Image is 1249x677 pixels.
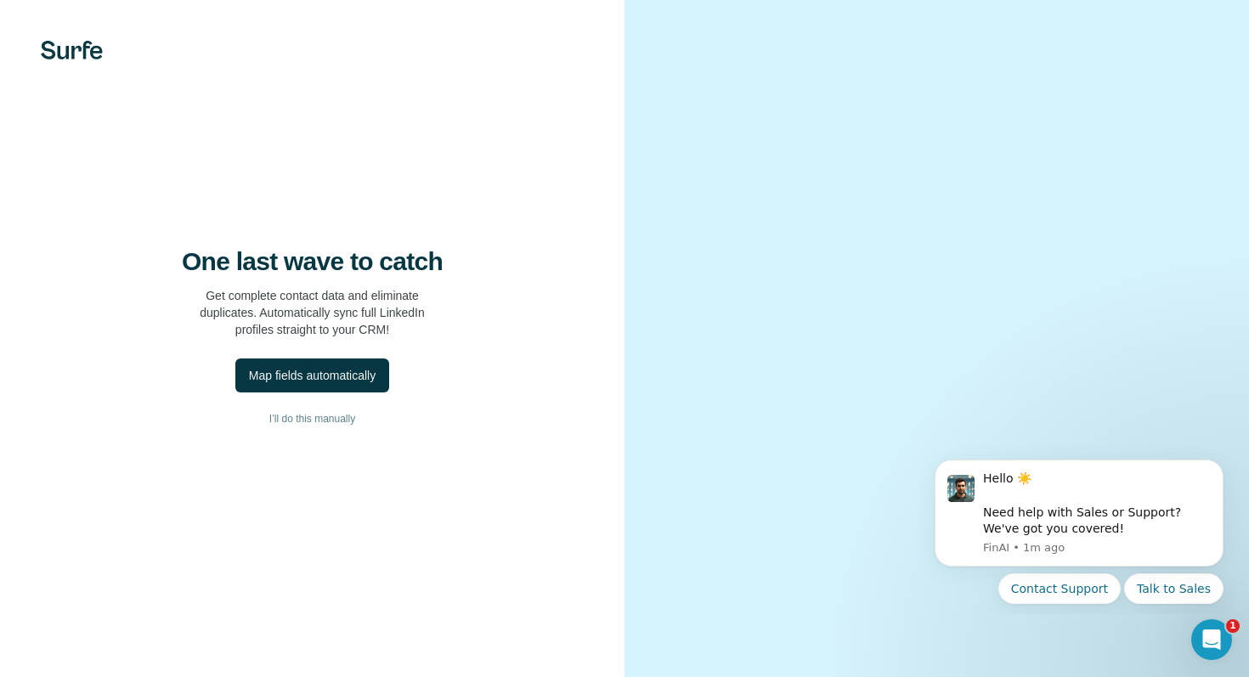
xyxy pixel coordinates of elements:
button: I’ll do this manually [34,406,591,432]
img: Surfe's logo [41,41,103,59]
p: Get complete contact data and eliminate duplicates. Automatically sync full LinkedIn profiles str... [200,287,425,338]
span: 1 [1226,619,1240,633]
iframe: Intercom notifications message [909,444,1249,614]
button: Map fields automatically [235,358,389,392]
h4: One last wave to catch [182,246,443,277]
span: I’ll do this manually [269,411,355,426]
iframe: Intercom live chat [1191,619,1232,660]
div: Map fields automatically [249,367,376,384]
